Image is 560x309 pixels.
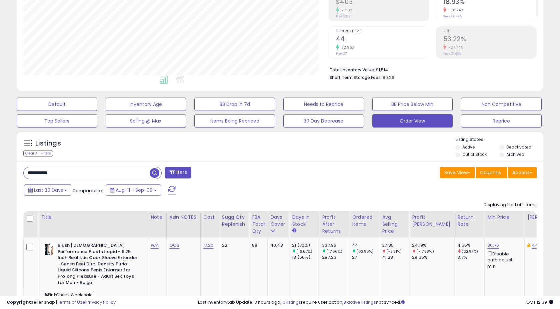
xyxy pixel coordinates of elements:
[382,254,409,260] div: 41.28
[23,150,53,156] div: Clear All Filters
[322,254,349,260] div: 287.23
[412,242,454,248] div: 24.19%
[336,30,429,33] span: Ordered Items
[34,187,63,193] span: Last 30 Days
[412,214,452,228] div: Profit [PERSON_NAME]
[457,242,484,248] div: 4.55%
[151,214,164,221] div: Note
[487,250,519,269] div: Disable auto adjust min
[292,254,319,260] div: 18 (60%)
[330,75,382,80] b: Short Term Storage Fees:
[508,167,537,178] button: Actions
[41,214,145,221] div: Title
[372,114,453,128] button: Order View
[106,98,186,111] button: Inventory Age
[283,98,364,111] button: Needs to Reprice
[252,214,265,235] div: FBA Total Qty
[194,114,275,128] button: Items Being Repriced
[462,144,475,150] label: Active
[457,254,484,260] div: 3.7%
[57,299,85,305] a: Terms of Use
[336,14,350,18] small: Prev: $327
[169,214,198,221] div: Asin NOTES
[461,114,542,128] button: Reprice
[356,249,374,254] small: (62.96%)
[382,242,409,248] div: 37.85
[339,45,355,50] small: 62.96%
[106,184,161,196] button: Aug-11 - Sep-09
[203,242,214,249] a: 17.20
[461,98,542,111] button: Non Competitive
[252,242,262,248] div: 88
[352,242,379,248] div: 44
[292,242,319,248] div: 21 (70%)
[457,214,482,228] div: Return Rate
[339,8,353,13] small: 23.13%
[382,214,406,235] div: Avg Selling Price
[7,299,116,306] div: seller snap | |
[203,214,216,221] div: Cost
[526,299,553,305] span: 2025-10-10 12:39 GMT
[446,45,463,50] small: -24.44%
[7,299,31,305] strong: Copyright
[336,52,347,56] small: Prev: 27
[270,214,286,228] div: Days Cover
[322,242,349,248] div: 337.96
[352,214,376,228] div: Ordered Items
[166,211,200,237] th: CSV column name: cust_attr_1_ Asin NOTES
[480,169,501,176] span: Columns
[443,35,536,44] h2: 53.22%
[17,98,97,111] button: Default
[416,249,434,254] small: (-17.58%)
[35,139,61,148] h5: Listings
[326,249,342,254] small: (17.66%)
[487,242,499,249] a: 30.76
[17,114,97,128] button: Top Sellers
[43,242,56,256] img: 41N-xoa5pCL._SL40_.jpg
[330,65,532,73] li: $1,514
[336,35,429,44] h2: 44
[386,249,402,254] small: (-8.31%)
[330,67,375,73] b: Total Inventory Value:
[532,242,544,249] a: 44.95
[106,114,186,128] button: Selling @ Max
[506,144,531,150] label: Deactivated
[462,152,487,157] label: Out of Stock
[281,299,301,305] a: 10 listings
[198,299,553,306] div: Last InventoryLab Update: 3 hours ago, require user action, not synced.
[219,211,249,237] th: Please note that this number is a calculation based on your required days of coverage and your ve...
[116,187,153,193] span: Aug-11 - Sep-09
[24,184,71,196] button: Last 30 Days
[222,214,247,228] div: Sugg Qty Replenish
[440,167,475,178] button: Save View
[222,242,244,248] div: 22
[151,242,159,249] a: N/A
[165,167,191,178] button: Filters
[412,254,454,260] div: 29.35%
[456,137,543,143] p: Listing States:
[270,242,284,248] div: 40.48
[86,299,116,305] a: Privacy Policy
[72,187,103,194] span: Compared to:
[506,152,524,157] label: Archived
[372,98,453,111] button: BB Price Below Min
[443,52,461,56] small: Prev: 70.43%
[194,98,275,111] button: BB Drop in 7d
[462,249,478,254] small: (22.97%)
[283,114,364,128] button: 30 Day Decrease
[443,30,536,33] span: ROI
[383,74,394,81] span: $6.26
[58,242,139,287] b: Blush [DEMOGRAPHIC_DATA] Performance Plus Intrepid - 9.25 Inch Realistic Cock Sleeve Extender - S...
[484,202,537,208] div: Displaying 1 to 1 of 1 items
[352,254,379,260] div: 27
[292,214,316,228] div: Days In Stock
[343,299,376,305] a: 8 active listings
[443,14,462,18] small: Prev: 29.69%
[296,249,312,254] small: (16.67%)
[322,214,346,235] div: Profit After Returns
[292,228,296,234] small: Days In Stock.
[446,8,464,13] small: -36.24%
[476,167,507,178] button: Columns
[487,214,522,221] div: Min Price
[169,242,179,249] a: OOS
